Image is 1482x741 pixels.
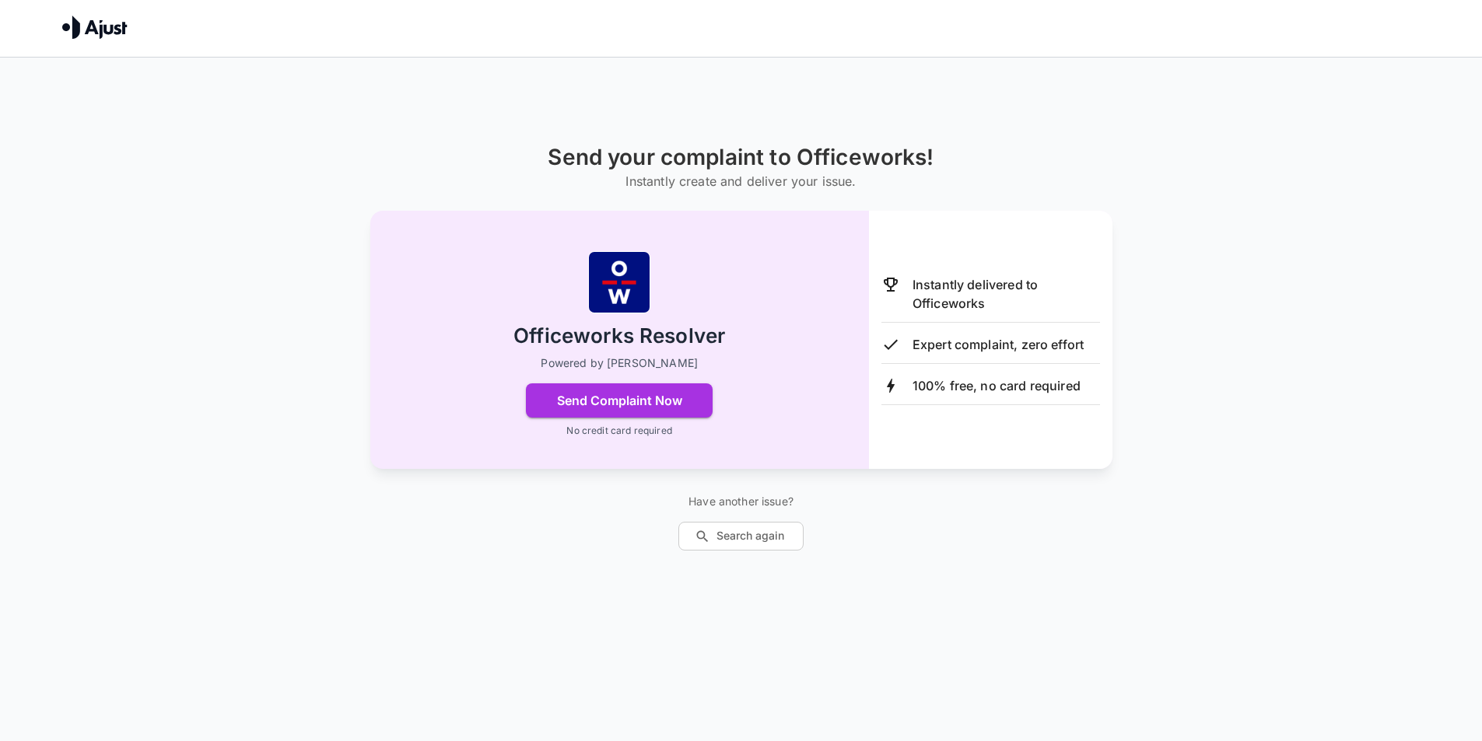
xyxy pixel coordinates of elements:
[913,335,1084,354] p: Expert complaint, zero effort
[548,145,934,170] h1: Send your complaint to Officeworks!
[566,424,671,438] p: No credit card required
[913,376,1081,395] p: 100% free, no card required
[678,522,804,551] button: Search again
[513,323,725,350] h2: Officeworks Resolver
[62,16,128,39] img: Ajust
[588,251,650,313] img: Officeworks
[526,383,713,418] button: Send Complaint Now
[541,355,698,371] p: Powered by [PERSON_NAME]
[548,170,934,192] h6: Instantly create and deliver your issue.
[913,275,1100,313] p: Instantly delivered to Officeworks
[678,494,804,509] p: Have another issue?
